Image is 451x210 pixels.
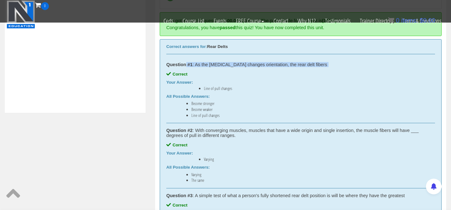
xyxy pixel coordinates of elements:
[166,193,435,198] div: : A simple test of what a person's fully shortened rear delt position is will be where they have ...
[191,107,422,112] li: Become weaker
[166,151,193,155] b: Your Answer:
[166,203,435,208] div: Correct
[293,10,320,32] a: Why N1?
[204,86,422,91] li: Line of pull changes
[388,17,435,24] a: 0 items: $0.00
[166,62,193,67] strong: Question #1
[166,193,193,198] strong: Question #3
[204,157,422,162] li: Varying
[178,10,209,32] a: Course List
[7,0,35,29] img: n1-education
[166,44,207,49] b: Correct answers for:
[191,101,422,106] li: Become stronger
[166,143,435,148] div: Correct
[420,17,435,24] bdi: 0.00
[166,128,193,133] strong: Question #2
[166,62,435,67] div: : As the [MEDICAL_DATA] changes orientation, the rear delt fibers
[398,10,446,32] a: Terms & Conditions
[396,17,399,24] span: 0
[269,10,293,32] a: Contact
[191,178,422,183] li: The same
[166,94,210,99] b: All Possible Answers:
[35,1,49,9] a: 0
[166,128,435,138] div: : With converging muscles, muscles that have a wide origin and single insertion, the muscle fiber...
[41,2,49,10] span: 0
[388,17,394,24] img: icon11.png
[191,172,422,177] li: Varying
[159,10,178,32] a: Certs
[166,80,193,85] b: Your Answer:
[166,44,435,49] div: Rear Delts
[166,72,435,77] div: Correct
[401,17,418,24] span: items:
[420,17,423,24] span: $
[209,10,231,32] a: Events
[191,113,422,118] li: Line of pull changes
[355,10,398,32] a: Trainer Directory
[166,165,210,170] b: All Possible Answers:
[231,10,269,32] a: FREE Course
[320,10,355,32] a: Testimonials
